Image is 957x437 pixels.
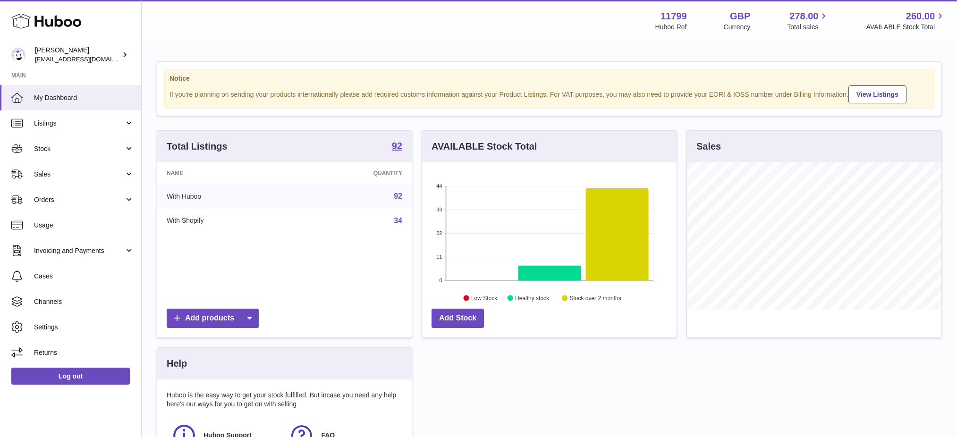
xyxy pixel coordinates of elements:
h3: AVAILABLE Stock Total [432,140,537,153]
a: Add products [167,309,259,328]
h3: Total Listings [167,140,228,153]
span: My Dashboard [34,93,134,102]
div: If you're planning on sending your products internationally please add required customs informati... [169,84,929,103]
td: With Huboo [157,184,295,209]
span: Settings [34,323,134,332]
td: With Shopify [157,209,295,233]
span: Usage [34,221,134,230]
span: 278.00 [789,10,818,23]
h3: Help [167,357,187,370]
a: View Listings [848,85,906,103]
span: Channels [34,297,134,306]
div: Currency [724,23,751,32]
text: Healthy stock [515,295,550,302]
span: Sales [34,170,124,179]
text: Stock over 2 months [569,295,621,302]
span: Invoicing and Payments [34,246,124,255]
div: Huboo Ref [655,23,687,32]
a: Add Stock [432,309,484,328]
span: Orders [34,195,124,204]
div: [PERSON_NAME] [35,46,120,64]
strong: Notice [169,74,929,83]
text: 22 [436,230,442,236]
span: AVAILABLE Stock Total [866,23,946,32]
span: 260.00 [906,10,935,23]
text: Low Stock [471,295,498,302]
text: 33 [436,207,442,212]
strong: 92 [392,141,402,151]
a: 278.00 Total sales [787,10,829,32]
span: Listings [34,119,124,128]
th: Quantity [295,162,412,184]
span: Cases [34,272,134,281]
a: 260.00 AVAILABLE Stock Total [866,10,946,32]
strong: GBP [730,10,750,23]
span: [EMAIL_ADDRESS][DOMAIN_NAME] [35,55,139,63]
th: Name [157,162,295,184]
span: Total sales [787,23,829,32]
p: Huboo is the easy way to get your stock fulfilled. But incase you need any help here's our ways f... [167,391,402,409]
a: Log out [11,368,130,385]
text: 44 [436,183,442,189]
span: Stock [34,144,124,153]
img: internalAdmin-11799@internal.huboo.com [11,48,25,62]
a: 92 [394,192,402,200]
text: 11 [436,254,442,260]
span: Returns [34,348,134,357]
h3: Sales [696,140,721,153]
strong: 11799 [661,10,687,23]
a: 92 [392,141,402,152]
text: 0 [439,277,442,283]
a: 34 [394,217,402,225]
